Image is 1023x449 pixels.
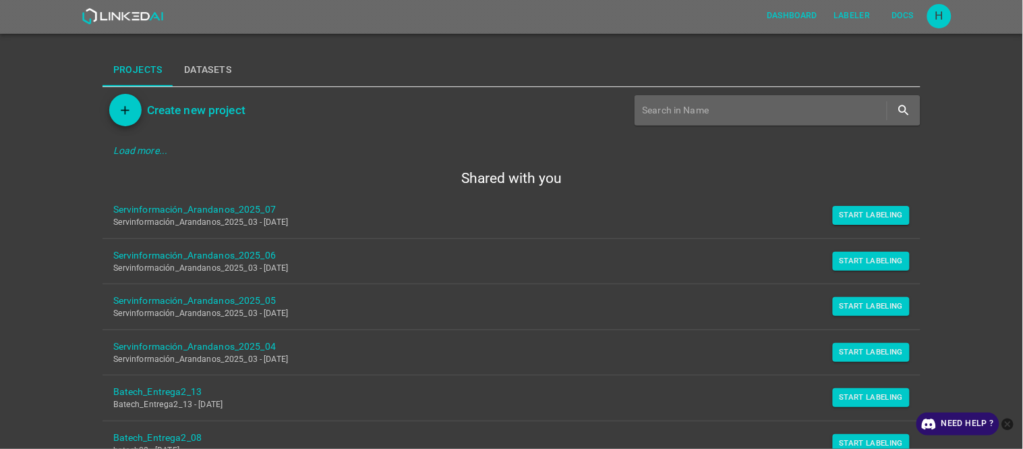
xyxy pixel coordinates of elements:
div: Load more... [103,138,921,163]
a: Batech_Entrega2_08 [113,431,889,445]
p: Servinformación_Arandanos_2025_03 - [DATE] [113,217,889,229]
p: Servinformación_Arandanos_2025_03 - [DATE] [113,308,889,320]
em: Load more... [113,145,168,156]
button: Start Labeling [833,252,910,271]
button: Start Labeling [833,388,910,407]
h6: Create new project [147,101,245,120]
img: LinkedAI [82,8,163,24]
p: Batech_Entrega2_13 - [DATE] [113,399,889,411]
button: Datasets [173,54,242,86]
button: Labeler [828,5,875,27]
button: Add [109,94,142,126]
a: Labeler [825,2,878,30]
a: Dashboard [759,2,825,30]
a: Servinformación_Arandanos_2025_07 [113,203,889,217]
input: Search in Name [643,101,885,120]
button: close-help [999,413,1016,435]
a: Need Help ? [916,413,999,435]
button: Start Labeling [833,206,910,225]
a: Servinformación_Arandanos_2025_05 [113,294,889,308]
a: Create new project [142,101,245,120]
p: Servinformación_Arandanos_2025_03 - [DATE] [113,263,889,275]
a: Servinformación_Arandanos_2025_06 [113,248,889,263]
a: Docs [879,2,927,30]
button: Start Labeling [833,297,910,316]
button: Projects [103,54,173,86]
a: Batech_Entrega2_13 [113,385,889,399]
button: Docs [881,5,925,27]
button: search [890,97,918,124]
a: Servinformación_Arandanos_2025_04 [113,340,889,354]
button: Dashboard [761,5,823,27]
div: H [927,4,952,28]
p: Servinformación_Arandanos_2025_03 - [DATE] [113,354,889,366]
button: Start Labeling [833,343,910,362]
h5: Shared with you [103,169,921,188]
button: Open settings [927,4,952,28]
